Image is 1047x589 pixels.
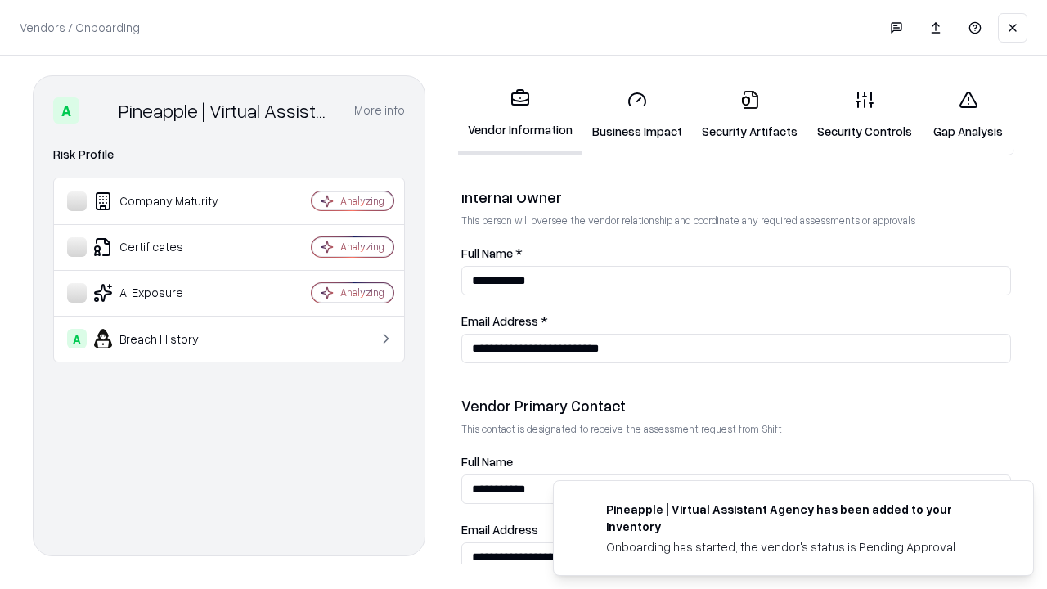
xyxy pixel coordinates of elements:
div: Risk Profile [53,145,405,164]
p: Vendors / Onboarding [20,19,140,36]
label: Email Address * [461,315,1011,327]
a: Security Controls [807,77,922,153]
div: Pineapple | Virtual Assistant Agency [119,97,335,124]
label: Full Name [461,456,1011,468]
div: Onboarding has started, the vendor's status is Pending Approval. [606,538,994,555]
div: Breach History [67,329,263,348]
a: Business Impact [582,77,692,153]
div: Vendor Primary Contact [461,396,1011,416]
button: More info [354,96,405,125]
div: Pineapple | Virtual Assistant Agency has been added to your inventory [606,501,994,535]
div: A [53,97,79,124]
label: Email Address [461,524,1011,536]
div: AI Exposure [67,283,263,303]
a: Security Artifacts [692,77,807,153]
p: This contact is designated to receive the assessment request from Shift [461,422,1011,436]
img: trypineapple.com [573,501,593,520]
div: Analyzing [340,286,384,299]
div: A [67,329,87,348]
img: Pineapple | Virtual Assistant Agency [86,97,112,124]
div: Certificates [67,237,263,257]
a: Vendor Information [458,75,582,155]
label: Full Name * [461,247,1011,259]
div: Analyzing [340,194,384,208]
p: This person will oversee the vendor relationship and coordinate any required assessments or appro... [461,214,1011,227]
div: Analyzing [340,240,384,254]
div: Internal Owner [461,187,1011,207]
div: Company Maturity [67,191,263,211]
a: Gap Analysis [922,77,1014,153]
